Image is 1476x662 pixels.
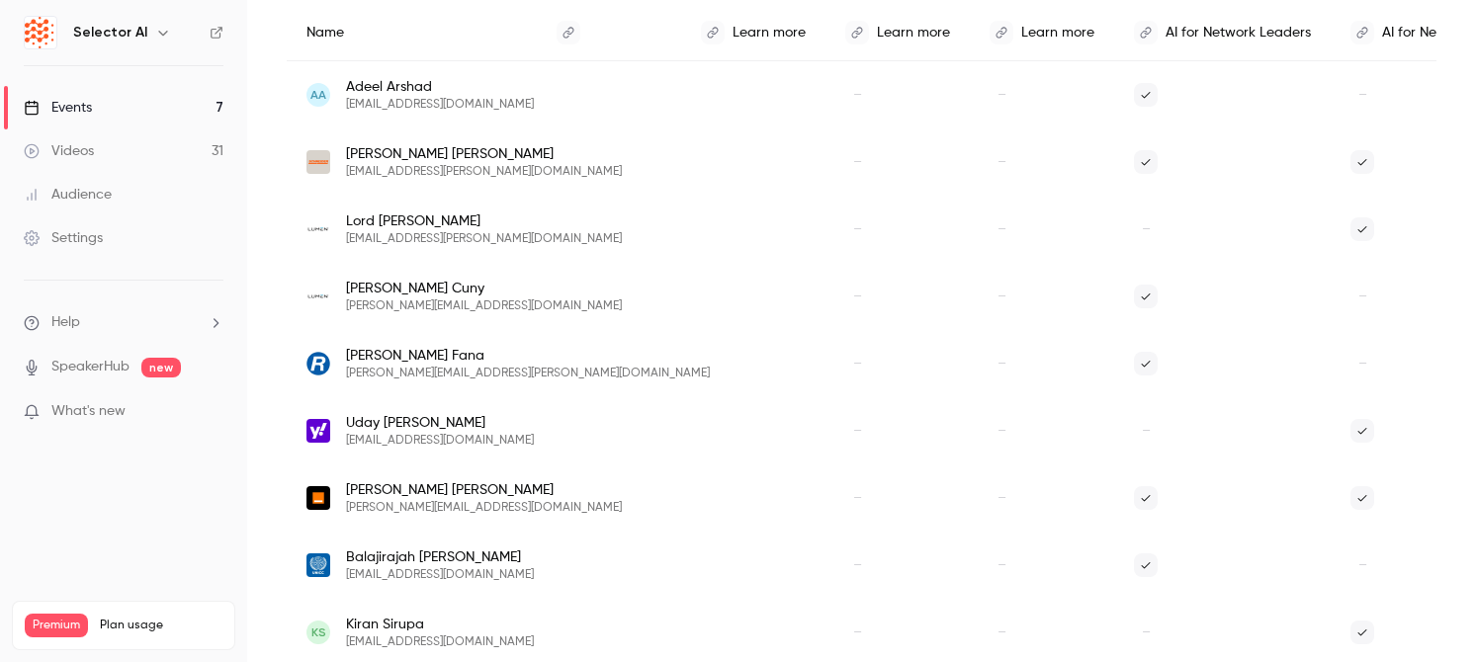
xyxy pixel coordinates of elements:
a: SpeakerHub [51,357,130,377]
span: What's new [51,401,126,422]
span: new [141,358,181,377]
span: – [990,150,1013,174]
li: help-dropdown-opener [24,312,223,333]
img: unicc.org [306,553,330,577]
h6: Selector AI [73,23,147,42]
span: [PERSON_NAME][EMAIL_ADDRESS][PERSON_NAME][DOMAIN_NAME] [346,366,710,381]
iframe: Noticeable Trigger [200,403,223,421]
span: [PERSON_NAME] Cuny [346,279,622,298]
span: – [990,419,1013,443]
span: Help [51,312,80,333]
span: Kiran Sirupa [346,615,534,634]
span: – [1134,419,1158,443]
span: – [845,486,869,510]
span: – [1134,217,1158,241]
span: [EMAIL_ADDRESS][PERSON_NAME][DOMAIN_NAME] [346,164,622,180]
div: Videos [24,141,94,161]
span: – [1350,285,1374,308]
img: schneider.com [306,150,330,174]
span: – [990,352,1013,375]
span: [PERSON_NAME] [PERSON_NAME] [346,480,622,500]
span: Premium [25,614,88,637]
span: – [845,150,869,174]
img: lumen.com [306,285,330,308]
span: – [845,83,869,107]
span: [EMAIL_ADDRESS][DOMAIN_NAME] [346,567,534,583]
span: [PERSON_NAME][EMAIL_ADDRESS][DOMAIN_NAME] [346,298,622,314]
span: Learn more [877,26,950,40]
span: AA [310,86,326,104]
span: KS [311,623,326,641]
span: Plan usage [100,618,222,633]
span: [PERSON_NAME] Fana [346,346,710,366]
span: [EMAIL_ADDRESS][PERSON_NAME][DOMAIN_NAME] [346,231,622,247]
span: – [990,486,1013,510]
div: Name [287,5,730,61]
span: Learn more [1021,26,1094,40]
img: Selector AI [25,17,56,48]
span: Adeel Arshad [346,77,534,97]
span: – [1134,621,1158,644]
span: – [845,621,869,644]
span: – [845,352,869,375]
span: – [990,83,1013,107]
span: – [845,553,869,577]
span: [EMAIL_ADDRESS][DOMAIN_NAME] [346,97,534,113]
span: Lord [PERSON_NAME] [346,211,622,231]
img: orange.com [306,486,330,510]
img: yahoo.co.in [306,419,330,443]
div: Settings [24,228,103,248]
span: – [1350,553,1374,577]
span: Balajirajah [PERSON_NAME] [346,547,534,567]
span: – [990,285,1013,308]
div: Audience [24,185,112,205]
span: – [845,217,869,241]
span: – [845,419,869,443]
span: [PERSON_NAME][EMAIL_ADDRESS][DOMAIN_NAME] [346,500,622,516]
div: Events [24,98,92,118]
span: Uday [PERSON_NAME] [346,413,534,433]
span: – [1350,352,1374,375]
span: – [1350,83,1374,107]
span: AI for Network Leaders [1166,26,1311,40]
span: [PERSON_NAME] [PERSON_NAME] [346,144,622,164]
img: regeneron.com [306,352,330,375]
span: [EMAIL_ADDRESS][DOMAIN_NAME] [346,433,534,449]
span: Learn more [733,26,806,40]
span: [EMAIL_ADDRESS][DOMAIN_NAME] [346,634,534,650]
span: – [990,553,1013,577]
span: – [990,621,1013,644]
span: – [845,285,869,308]
img: lumen.com [306,217,330,241]
span: – [990,217,1013,241]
